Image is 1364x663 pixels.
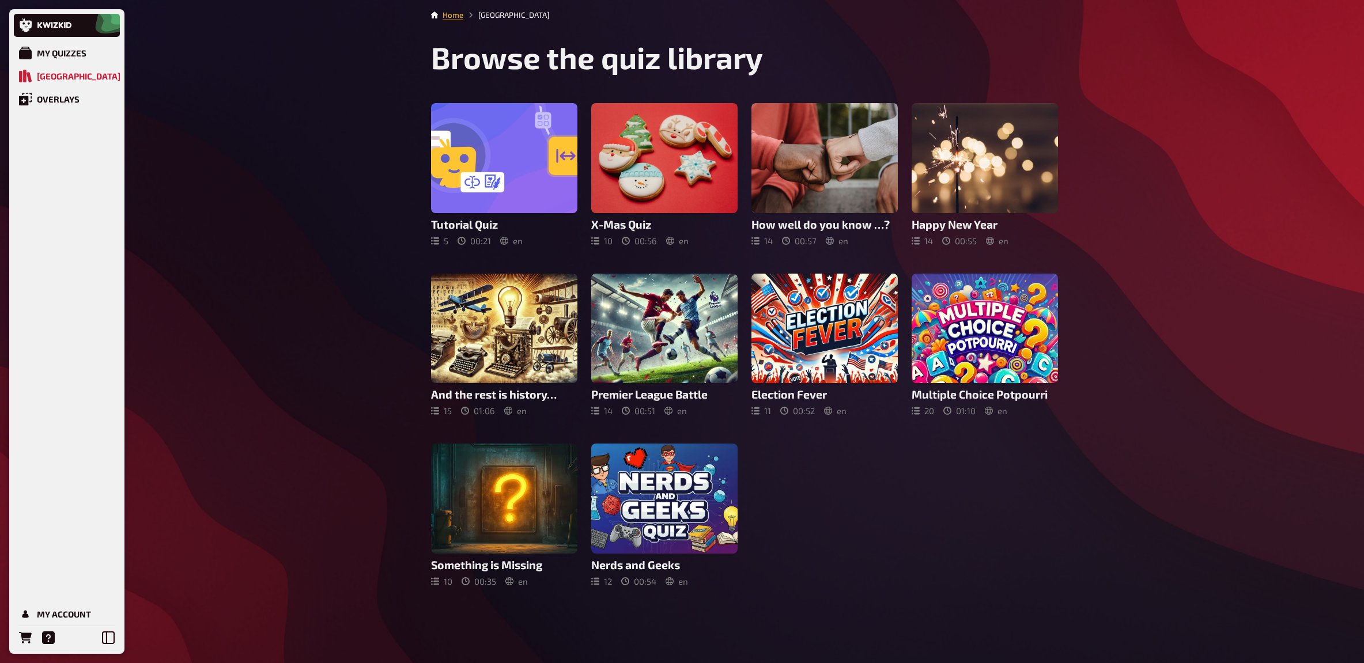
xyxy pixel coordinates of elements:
div: en [985,406,1007,416]
div: 01 : 06 [461,406,495,416]
a: Premier League Battle1400:51en [591,274,738,416]
div: 00 : 52 [780,406,815,416]
div: 00 : 35 [462,576,496,586]
li: Home [443,9,463,21]
div: en [666,236,689,246]
div: 12 [591,576,612,586]
div: 11 [751,406,771,416]
div: en [664,406,687,416]
a: Multiple Choice Potpourri2001:10en [912,274,1058,416]
h3: Happy New Year [912,218,1058,231]
div: en [500,236,523,246]
div: en [824,406,847,416]
div: 10 [431,576,452,586]
h3: Nerds and Geeks [591,558,738,571]
a: My Quizzes [14,41,120,65]
a: Something is Missing1000:35en [431,444,577,586]
h3: And the rest is history… [431,388,577,401]
h3: Something is Missing [431,558,577,571]
div: 00 : 55 [942,236,977,246]
div: 00 : 21 [458,236,491,246]
div: 15 [431,406,452,416]
a: Nerds and Geeks1200:54en [591,444,738,586]
div: Overlays [37,94,80,104]
div: 14 [751,236,773,246]
div: 14 [591,406,613,416]
div: 00 : 51 [622,406,655,416]
div: en [504,406,527,416]
h3: Tutorial Quiz [431,218,577,231]
h3: Election Fever [751,388,898,401]
li: Quiz Library [463,9,549,21]
a: How well do you know …?1400:57en [751,103,898,246]
div: My Quizzes [37,48,86,58]
a: And the rest is history…1501:06en [431,274,577,416]
a: Tutorial Quiz500:21en [431,103,577,246]
div: 14 [912,236,933,246]
div: 01 : 10 [943,406,976,416]
a: My Account [14,603,120,626]
div: My Account [37,609,91,619]
div: en [666,576,688,586]
div: 00 : 54 [621,576,656,586]
h3: How well do you know …? [751,218,898,231]
a: Overlays [14,88,120,111]
h3: X-Mas Quiz [591,218,738,231]
div: en [505,576,528,586]
a: Election Fever1100:52en [751,274,898,416]
a: Quiz Library [14,65,120,88]
div: [GEOGRAPHIC_DATA] [37,71,120,81]
h3: Premier League Battle [591,388,738,401]
div: 10 [591,236,613,246]
h1: Browse the quiz library [431,39,1058,75]
div: en [826,236,848,246]
a: X-Mas Quiz1000:56en [591,103,738,246]
a: Orders [14,626,37,649]
div: 00 : 57 [782,236,817,246]
div: en [986,236,1008,246]
div: 00 : 56 [622,236,657,246]
div: 20 [912,406,934,416]
div: 5 [431,236,448,246]
h3: Multiple Choice Potpourri [912,388,1058,401]
a: Home [443,10,463,20]
a: Help [37,626,60,649]
a: Happy New Year1400:55en [912,103,1058,246]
